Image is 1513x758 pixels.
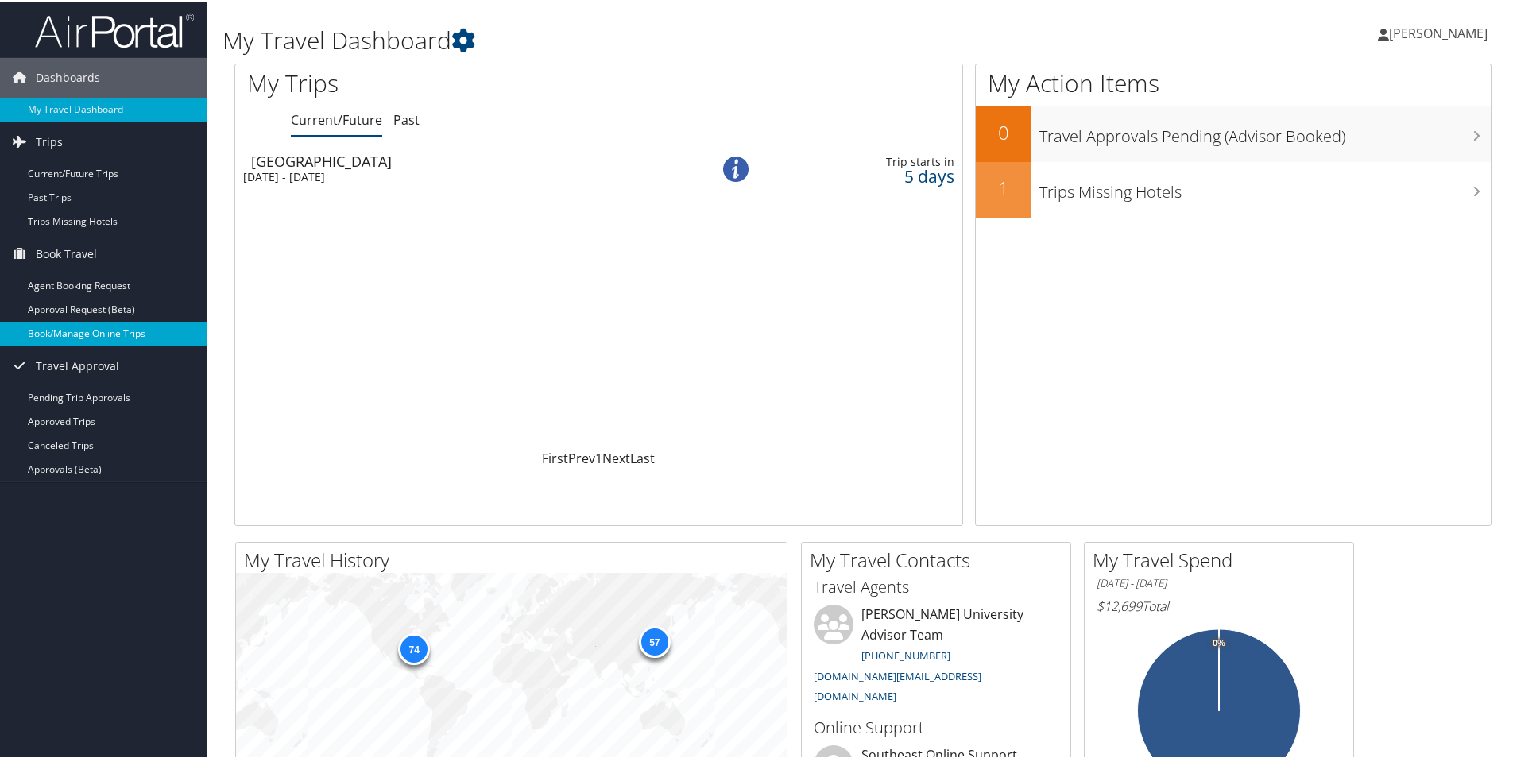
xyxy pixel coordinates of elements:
div: [GEOGRAPHIC_DATA] [251,153,675,167]
a: First [542,448,568,466]
h6: [DATE] - [DATE] [1097,574,1341,590]
a: 0Travel Approvals Pending (Advisor Booked) [976,105,1491,160]
h3: Travel Approvals Pending (Advisor Booked) [1039,116,1491,146]
div: 5 days [795,168,954,182]
h1: My Action Items [976,65,1491,99]
h3: Online Support [814,715,1058,737]
h1: My Trips [247,65,648,99]
span: Trips [36,121,63,160]
div: [DATE] - [DATE] [243,168,667,183]
span: $12,699 [1097,596,1142,613]
div: Trip starts in [795,153,954,168]
h2: My Travel Spend [1093,545,1353,572]
h2: My Travel Contacts [810,545,1070,572]
span: Travel Approval [36,345,119,385]
tspan: 0% [1213,637,1225,647]
h6: Total [1097,596,1341,613]
a: Next [602,448,630,466]
a: [PERSON_NAME] [1378,8,1503,56]
span: [PERSON_NAME] [1389,23,1488,41]
a: Current/Future [291,110,382,127]
img: airportal-logo.png [35,10,194,48]
a: [DOMAIN_NAME][EMAIL_ADDRESS][DOMAIN_NAME] [814,667,981,702]
h3: Trips Missing Hotels [1039,172,1491,202]
a: 1Trips Missing Hotels [976,160,1491,216]
div: 57 [638,625,670,656]
h2: My Travel History [244,545,787,572]
a: Past [393,110,420,127]
a: Prev [568,448,595,466]
a: Last [630,448,655,466]
li: [PERSON_NAME] University Advisor Team [806,603,1066,709]
h1: My Travel Dashboard [222,22,1077,56]
a: 1 [595,448,602,466]
h2: 1 [976,173,1031,200]
img: alert-flat-solid-info.png [723,155,749,180]
div: 74 [398,632,430,663]
span: Dashboards [36,56,100,96]
span: Book Travel [36,233,97,273]
a: [PHONE_NUMBER] [861,647,950,661]
h2: 0 [976,118,1031,145]
h3: Travel Agents [814,574,1058,597]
